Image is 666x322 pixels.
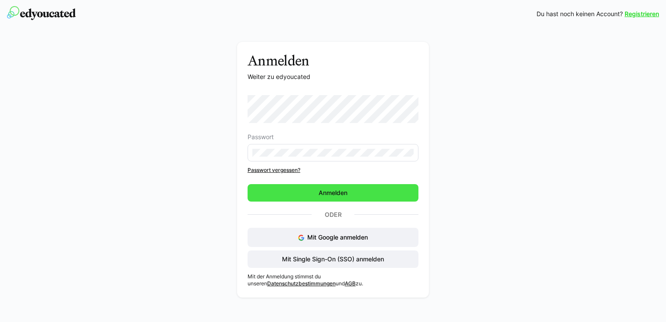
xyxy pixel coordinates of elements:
a: Datenschutzbestimmungen [267,280,336,287]
p: Oder [312,209,354,221]
span: Anmelden [317,188,349,197]
span: Mit Google anmelden [307,233,368,241]
p: Mit der Anmeldung stimmst du unseren und zu. [248,273,418,287]
a: Passwort vergessen? [248,167,418,174]
p: Weiter zu edyoucated [248,72,418,81]
span: Du hast noch keinen Account? [537,10,623,18]
span: Mit Single Sign-On (SSO) anmelden [281,255,385,264]
button: Mit Google anmelden [248,228,418,247]
a: AGB [345,280,356,287]
button: Anmelden [248,184,418,202]
button: Mit Single Sign-On (SSO) anmelden [248,250,418,268]
h3: Anmelden [248,52,418,69]
span: Passwort [248,134,274,140]
a: Registrieren [625,10,659,18]
img: edyoucated [7,6,76,20]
